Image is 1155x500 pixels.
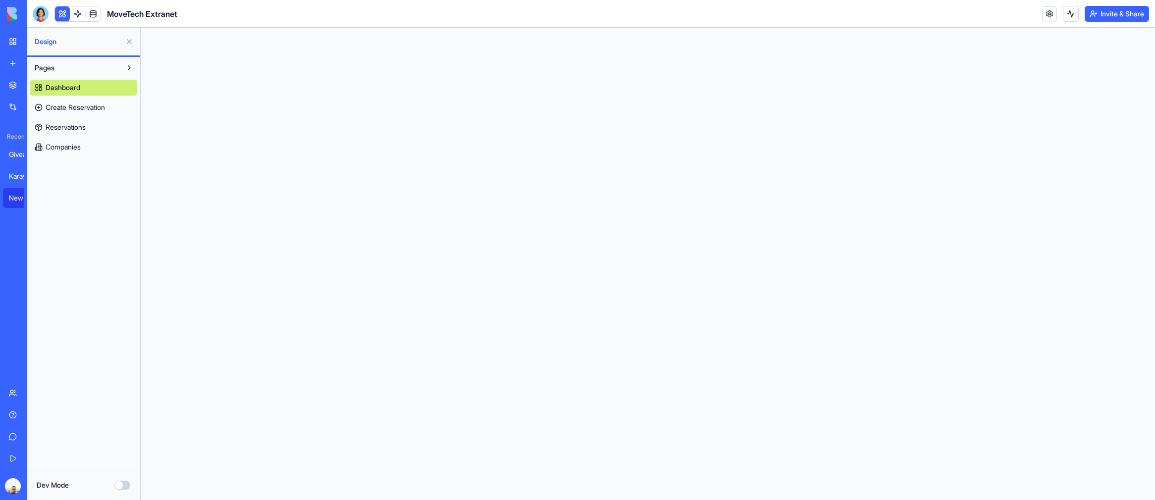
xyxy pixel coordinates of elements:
[3,133,24,141] span: Recent
[46,142,81,152] span: Companies
[1085,6,1149,22] button: Invite & Share
[3,166,43,186] a: Karayolu Fiyat Hesaplama Modülü
[30,60,121,76] button: Pages
[35,37,121,47] span: Design
[35,63,54,73] span: Pages
[9,171,37,181] div: Karayolu Fiyat Hesaplama Modülü
[30,119,137,135] a: Reservations
[46,102,105,112] span: Create Reservation
[37,480,69,490] label: Dev Mode
[9,193,37,203] div: New App
[30,100,137,115] a: Create Reservation
[5,478,21,494] img: ACg8ocI-5gebXcVYo5X5Oa-x3dbFvPgnrcpJMZX4KiCdGUTWiHa8xqACRw=s96-c
[46,122,86,132] span: Reservations
[9,150,37,159] div: Giveaway Manager
[3,188,43,208] a: New App
[3,145,43,164] a: Giveaway Manager
[107,8,177,20] span: MoveTech Extranet
[30,139,137,155] a: Companies
[30,80,137,96] a: Dashboard
[7,7,68,21] img: logo
[46,83,80,93] span: Dashboard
